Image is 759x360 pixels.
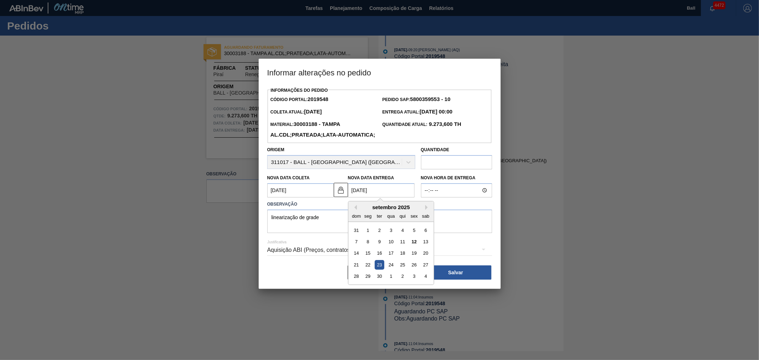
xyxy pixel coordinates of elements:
[383,97,450,102] span: Pedido SAP:
[352,260,361,270] div: Choose domingo, 21 de setembro de 2025
[374,237,384,247] div: Choose terça-feira, 9 de setembro de 2025
[374,226,384,235] div: Choose terça-feira, 2 de setembro de 2025
[383,122,462,127] span: Quantidade Atual:
[363,272,373,281] div: Choose segunda-feira, 29 de setembro de 2025
[409,237,419,247] div: Choose sexta-feira, 12 de setembro de 2025
[421,211,430,221] div: sab
[348,265,419,280] button: Fechar
[267,210,492,233] textarea: linearização de grade
[397,249,407,258] div: Choose quinta-feira, 18 de setembro de 2025
[304,108,322,115] strong: [DATE]
[397,211,407,221] div: qui
[350,224,431,282] div: month 2025-09
[386,237,396,247] div: Choose quarta-feira, 10 de setembro de 2025
[421,260,430,270] div: Choose sábado, 27 de setembro de 2025
[420,265,491,280] button: Salvar
[352,205,357,210] button: Previous Month
[352,272,361,281] div: Choose domingo, 28 de setembro de 2025
[409,226,419,235] div: Choose sexta-feira, 5 de setembro de 2025
[348,183,415,197] input: dd/mm/yyyy
[397,226,407,235] div: Choose quinta-feira, 4 de setembro de 2025
[374,260,384,270] div: Choose terça-feira, 23 de setembro de 2025
[374,211,384,221] div: ter
[397,260,407,270] div: Choose quinta-feira, 25 de setembro de 2025
[409,249,419,258] div: Choose sexta-feira, 19 de setembro de 2025
[363,249,373,258] div: Choose segunda-feira, 15 de setembro de 2025
[386,272,396,281] div: Choose quarta-feira, 1 de outubro de 2025
[363,260,373,270] div: Choose segunda-feira, 22 de setembro de 2025
[352,226,361,235] div: Choose domingo, 31 de agosto de 2025
[270,121,375,138] strong: 30003188 - TAMPA AL.CDL;PRATEADA;LATA-AUTOMATICA;
[425,205,430,210] button: Next Month
[374,272,384,281] div: Choose terça-feira, 30 de setembro de 2025
[307,96,328,102] strong: 2019548
[267,175,310,180] label: Nova Data Coleta
[421,173,492,183] label: Nova Hora de Entrega
[427,121,461,127] strong: 9.273,600 TH
[421,272,430,281] div: Choose sábado, 4 de outubro de 2025
[334,183,348,197] button: locked
[409,211,419,221] div: sex
[270,110,322,115] span: Coleta Atual:
[386,226,396,235] div: Choose quarta-feira, 3 de setembro de 2025
[363,211,373,221] div: seg
[267,240,492,260] div: Aquisição ABI (Preços, contratos, etc.)
[270,122,375,138] span: Material:
[397,272,407,281] div: Choose quinta-feira, 2 de outubro de 2025
[348,204,434,210] div: setembro 2025
[352,249,361,258] div: Choose domingo, 14 de setembro de 2025
[337,186,345,194] img: locked
[267,147,285,152] label: Origem
[348,175,394,180] label: Nova Data Entrega
[386,260,396,270] div: Choose quarta-feira, 24 de setembro de 2025
[270,97,328,102] span: Código Portal:
[420,108,452,115] strong: [DATE] 00:00
[409,272,419,281] div: Choose sexta-feira, 3 de outubro de 2025
[421,147,449,152] label: Quantidade
[383,110,453,115] span: Entrega Atual:
[386,211,396,221] div: qua
[352,237,361,247] div: Choose domingo, 7 de setembro de 2025
[386,249,396,258] div: Choose quarta-feira, 17 de setembro de 2025
[421,237,430,247] div: Choose sábado, 13 de setembro de 2025
[374,249,384,258] div: Choose terça-feira, 16 de setembro de 2025
[352,211,361,221] div: dom
[267,183,334,197] input: dd/mm/yyyy
[363,237,373,247] div: Choose segunda-feira, 8 de setembro de 2025
[410,96,450,102] strong: 5800359553 - 10
[421,226,430,235] div: Choose sábado, 6 de setembro de 2025
[397,237,407,247] div: Choose quinta-feira, 11 de setembro de 2025
[421,249,430,258] div: Choose sábado, 20 de setembro de 2025
[271,88,328,93] label: Informações do Pedido
[409,260,419,270] div: Choose sexta-feira, 26 de setembro de 2025
[363,226,373,235] div: Choose segunda-feira, 1 de setembro de 2025
[267,199,492,210] label: Observação
[259,59,501,86] h3: Informar alterações no pedido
